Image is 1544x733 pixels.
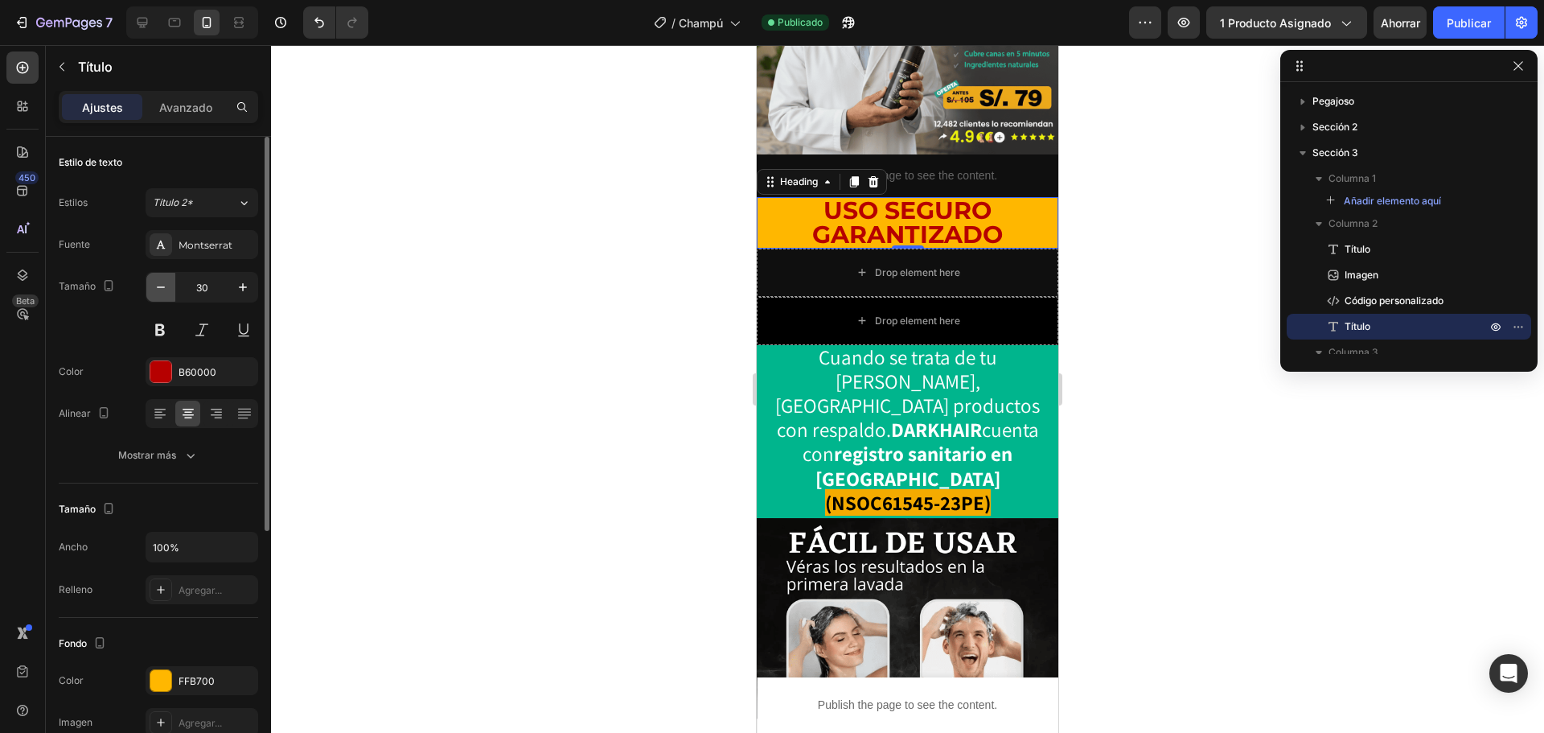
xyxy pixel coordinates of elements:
[679,16,723,30] font: Champú
[78,59,113,75] font: Título
[179,675,215,687] font: FFB700
[1328,172,1376,184] font: Columna 1
[59,716,92,728] font: Imagen
[59,280,96,292] font: Tamaño
[1312,95,1354,107] font: Pegajoso
[146,533,257,562] input: Auto
[59,196,88,208] font: Estilos
[59,441,258,470] button: Mostrar más
[59,238,90,250] font: Fuente
[179,584,222,596] font: Agregar...
[1489,654,1528,693] div: Abrir Intercom Messenger
[1345,243,1370,255] font: Título
[671,16,675,30] font: /
[59,156,122,168] font: Estilo de texto
[16,295,35,307] font: Beta
[146,188,258,217] button: Título 2*
[778,16,823,28] font: Publicado
[118,449,176,461] font: Mostrar más
[757,45,1058,733] iframe: Área de diseño
[1220,16,1331,30] font: 1 producto asignado
[59,637,87,649] font: Fondo
[59,674,84,686] font: Color
[1312,146,1358,159] font: Sección 3
[59,583,92,595] font: Relleno
[179,717,222,729] font: Agregar...
[1447,16,1491,30] font: Publicar
[6,6,120,39] button: 7
[59,503,96,515] font: Tamaño
[303,6,368,39] div: Deshacer/Rehacer
[1206,6,1367,39] button: 1 producto asignado
[179,366,216,378] font: B60000
[1345,294,1443,307] font: Código personalizado
[153,196,193,208] font: Título 2*
[18,172,35,183] font: 450
[1381,16,1420,30] font: Ahorrar
[1328,346,1378,358] font: Columna 3
[1374,6,1427,39] button: Ahorrar
[1433,6,1505,39] button: Publicar
[1345,269,1378,281] font: Imagen
[59,541,88,553] font: Ancho
[59,365,84,377] font: Color
[59,407,91,419] font: Alinear
[1345,320,1370,332] font: Título
[82,101,123,114] font: Ajustes
[1344,195,1441,207] font: Añadir elemento aquí
[1328,217,1378,229] font: Columna 2
[1319,191,1448,211] button: Añadir elemento aquí
[105,14,113,31] font: 7
[179,239,232,251] font: Montserrat
[159,101,212,114] font: Avanzado
[1312,121,1357,133] font: Sección 2
[78,57,252,76] p: Título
